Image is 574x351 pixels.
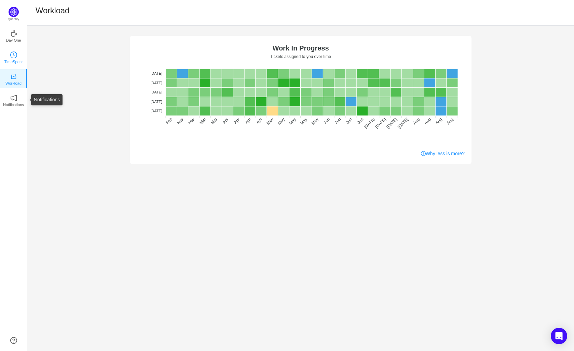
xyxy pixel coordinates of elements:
tspan: [DATE] [397,117,409,129]
tspan: Jun [334,117,342,125]
tspan: [DATE] [363,117,376,129]
tspan: Aug [423,117,432,125]
a: icon: inboxWorkload [10,75,17,82]
tspan: Apr [244,117,252,125]
p: Day One [6,37,21,43]
tspan: Jun [345,117,353,125]
tspan: [DATE] [374,117,387,129]
p: Quantify [8,17,19,22]
i: icon: notification [10,94,17,101]
i: icon: clock-circle [10,52,17,58]
a: icon: clock-circleTimeSpent [10,54,17,60]
tspan: Aug [435,117,443,125]
p: TimeSpent [4,59,23,65]
tspan: Apr [255,117,263,125]
tspan: Feb [165,117,174,125]
h1: Workload [36,5,69,16]
div: Open Intercom Messenger [551,328,567,344]
tspan: Mar [199,117,207,125]
tspan: Apr [222,117,230,125]
p: Notifications [3,102,24,108]
tspan: Mar [188,117,196,125]
tspan: [DATE] [150,71,162,75]
tspan: Mar [210,117,218,125]
tspan: [DATE] [385,117,398,129]
i: icon: info-circle [421,151,426,156]
i: icon: inbox [10,73,17,80]
tspan: [DATE] [150,109,162,113]
p: Workload [5,80,22,86]
img: Quantify [9,7,19,17]
a: icon: notificationNotifications [10,97,17,103]
text: Tickets assigned to you over time [270,54,331,59]
tspan: [DATE] [150,100,162,104]
tspan: Aug [446,117,454,125]
tspan: May [277,117,286,126]
tspan: Aug [412,117,421,125]
tspan: May [265,117,274,126]
tspan: May [311,117,319,126]
tspan: Mar [176,117,185,125]
a: Why less is more? [421,150,465,157]
text: Work In Progress [272,44,329,52]
tspan: [DATE] [150,90,162,94]
a: icon: coffeeDay One [10,32,17,39]
tspan: Jun [356,117,365,125]
tspan: Jun [323,117,331,125]
tspan: Apr [233,117,241,125]
i: icon: coffee [10,30,17,37]
tspan: May [299,117,308,126]
a: icon: question-circle [10,337,17,344]
tspan: [DATE] [150,81,162,85]
tspan: May [288,117,297,126]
